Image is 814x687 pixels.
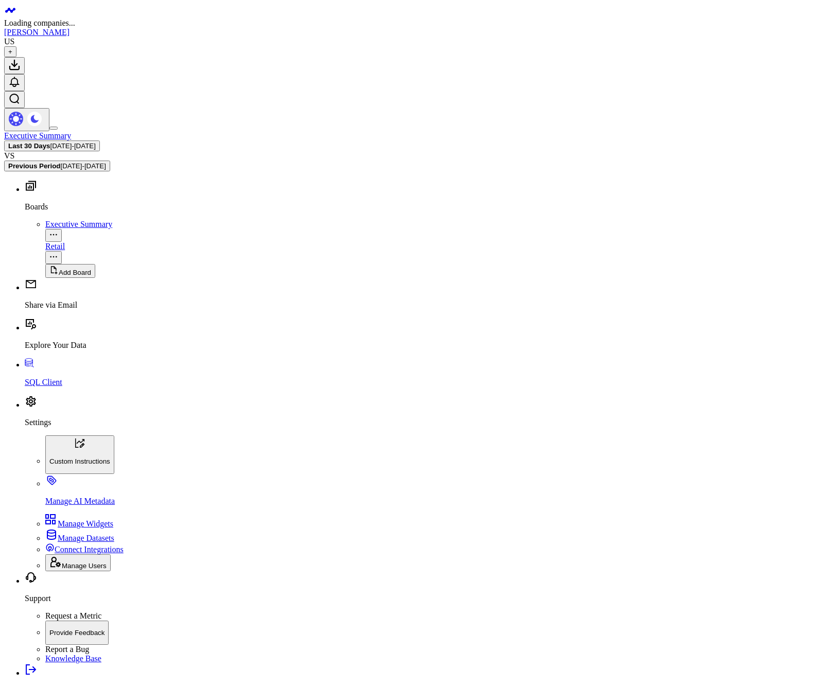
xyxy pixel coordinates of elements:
span: Manage Widgets [58,519,113,528]
button: Open board menu [45,229,62,242]
p: SQL Client [25,378,810,387]
a: Report a Bug [45,645,89,654]
div: Retail [45,242,810,251]
a: Manage Datasets [45,534,114,542]
button: Open search [4,91,25,108]
p: Explore Your Data [25,341,810,350]
a: Executive SummaryOpen board menu [45,220,810,240]
p: Settings [25,418,810,427]
button: Manage Users [45,554,111,571]
a: Knowledge Base [45,654,101,663]
span: [DATE] - [DATE] [50,142,96,150]
span: + [8,48,12,56]
button: Add Board [45,264,95,278]
button: Open board menu [45,251,62,264]
span: Add Board [59,269,91,276]
div: Executive Summary [45,220,810,229]
span: Manage Datasets [58,534,114,542]
a: Request a Metric [45,611,101,620]
p: Manage AI Metadata [45,497,810,506]
a: Manage Widgets [45,519,113,528]
p: Boards [25,202,810,212]
span: Connect Integrations [55,545,124,554]
div: VS [4,151,810,161]
button: Custom Instructions [45,435,114,474]
p: Share via Email [25,301,810,310]
span: [DATE] - [DATE] [60,162,106,170]
a: [PERSON_NAME] [4,28,70,37]
a: SQL Client [25,360,810,387]
span: Manage Users [62,562,107,570]
button: Last 30 Days[DATE]-[DATE] [4,140,100,151]
div: Loading companies... [4,19,810,28]
p: Support [25,594,810,603]
a: RetailOpen board menu [45,242,810,262]
button: Previous Period[DATE]-[DATE] [4,161,110,171]
button: Provide Feedback [45,621,109,645]
p: Custom Instructions [49,457,110,465]
b: Previous Period [8,162,60,170]
div: US [4,37,14,46]
a: Connect Integrations [45,545,124,554]
a: Manage AI Metadata [45,479,810,506]
p: Provide Feedback [49,629,105,637]
b: Last 30 Days [8,142,50,150]
button: + [4,46,16,57]
a: Executive Summary [4,131,71,140]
